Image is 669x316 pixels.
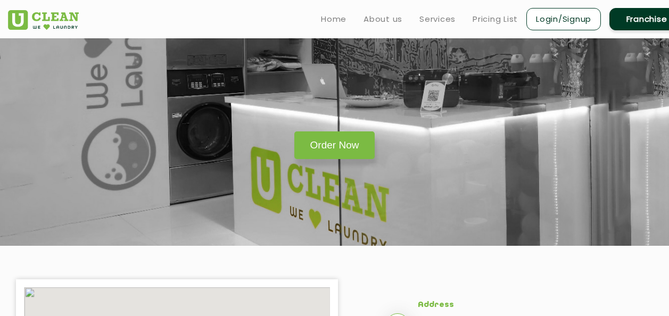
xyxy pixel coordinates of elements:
[526,8,601,30] a: Login/Signup
[8,10,79,30] img: UClean Laundry and Dry Cleaning
[418,301,644,310] h5: Address
[294,131,375,159] a: Order Now
[364,13,402,26] a: About us
[419,13,456,26] a: Services
[473,13,518,26] a: Pricing List
[321,13,346,26] a: Home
